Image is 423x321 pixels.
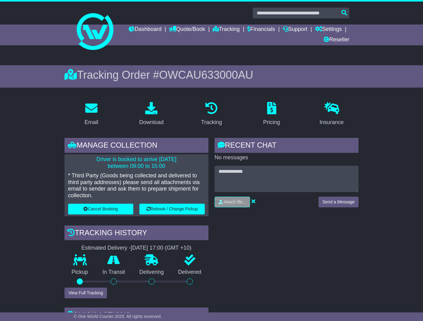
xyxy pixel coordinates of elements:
a: Insurance [316,100,348,129]
div: Insurance [320,118,344,127]
p: * Third Party (Goods being collected and delivered to third party addresses) please send all atta... [68,172,205,199]
a: Email [80,100,102,129]
button: Rebook / Change Pickup [139,204,205,214]
div: Pricing [263,118,280,127]
span: © One World Courier 2025. All rights reserved. [74,314,162,319]
p: In Transit [95,269,132,276]
p: Driver is booked to arrive [DATE] between 09:00 to 15:00 [68,156,205,169]
div: RECENT CHAT [215,138,359,154]
button: View Full Tracking [64,288,107,298]
a: Dashboard [129,25,161,35]
button: Send a Message [318,197,359,207]
div: Email [84,118,98,127]
a: Quote/Book [169,25,205,35]
a: Pricing [259,100,284,129]
div: Tracking history [64,225,208,242]
p: Delivering [132,269,171,276]
div: Tracking [201,118,222,127]
a: Settings [315,25,342,35]
button: Cancel Booking [68,204,134,214]
a: Tracking [197,100,226,129]
div: Download [139,118,164,127]
div: Estimated Delivery - [64,245,208,251]
p: Pickup [64,269,95,276]
div: [DATE] 17:00 (GMT +10) [131,245,191,251]
a: Tracking [213,25,240,35]
p: No messages [215,154,359,161]
div: Manage collection [64,138,208,154]
span: OWCAU633000AU [159,69,253,81]
a: Download [135,100,167,129]
div: Tracking Order # [64,68,359,81]
a: Support [283,25,307,35]
p: Delivered [171,269,208,276]
a: Financials [247,25,275,35]
a: Reseller [324,35,349,45]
